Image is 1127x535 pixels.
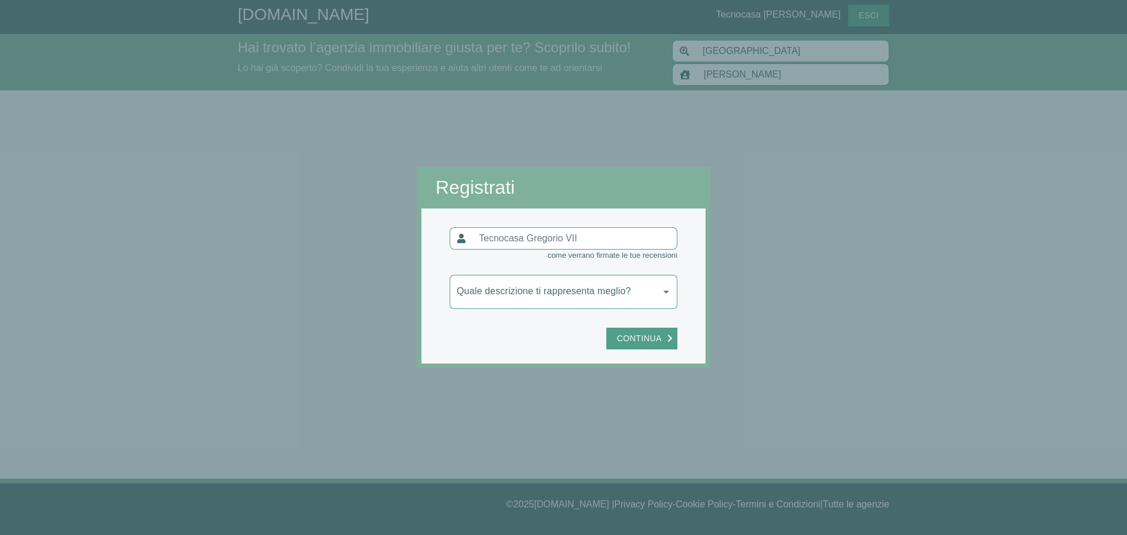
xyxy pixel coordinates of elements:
div: ​ [450,275,677,309]
button: Continua [606,328,677,349]
input: Tecnocasa Gregorio VII [472,227,677,250]
div: come verrano firmate le tue recensioni [450,250,677,261]
h2: Registrati [436,176,691,198]
span: Continua [611,331,667,346]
